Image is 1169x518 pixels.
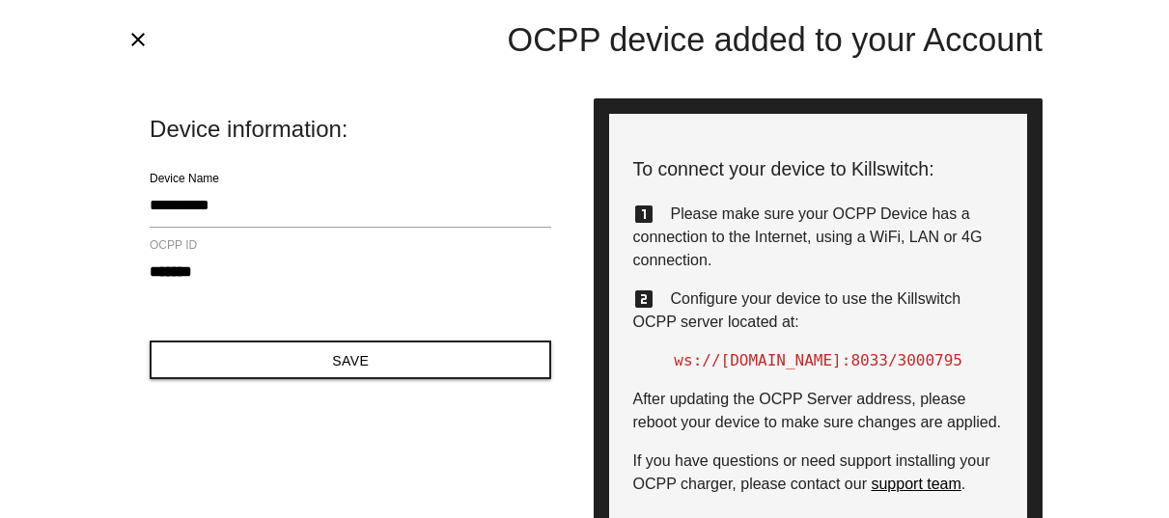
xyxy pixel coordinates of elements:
[150,170,219,187] label: Device Name
[632,391,1001,430] span: After updating the OCPP Server address, please reboot your device to make sure changes are applied.
[632,290,960,330] span: Configure your device to use the Killswitch OCPP server located at:
[632,155,1003,183] p: To connect your device to Killswitch:
[632,452,989,492] span: If you have questions or need support installing your OCPP charger, please contact our
[126,28,150,51] i: close
[508,21,1043,58] span: OCPP device added to your Account
[632,450,1003,496] p: .
[632,205,982,268] span: Please make sure your OCPP Device has a connection to the Internet, using a WiFi, LAN or 4G conne...
[888,351,962,369] span: /3000795
[632,287,655,311] i: looks_two
[150,114,551,145] span: Device information:
[632,203,655,226] i: looks_one
[150,341,551,379] button: Save
[150,236,197,254] label: OCPP ID
[871,476,960,492] a: support team
[674,351,888,369] span: ws://[DOMAIN_NAME]:8033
